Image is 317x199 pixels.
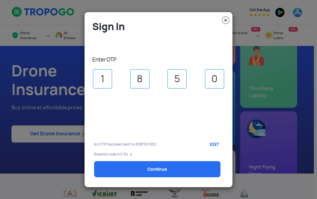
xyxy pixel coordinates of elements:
p: Enter OTP [92,56,228,63]
img: close [222,16,229,24]
p: An OTP has been sent to 8087501932 [94,142,193,147]
input: - [167,69,187,88]
a: Continue [94,161,220,177]
input: - [205,69,224,88]
p: Resend code in 0:54 s [94,152,223,156]
h4: Sign In [92,20,228,33]
input: - [130,69,150,88]
input: - [93,69,112,88]
a: EDIT [203,137,223,152]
